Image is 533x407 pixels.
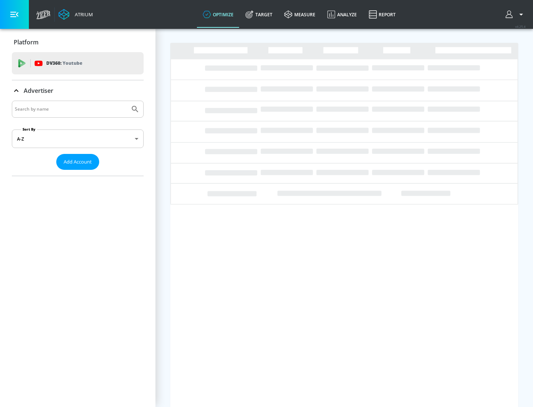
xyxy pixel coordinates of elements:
a: Report [363,1,402,28]
label: Sort By [21,127,37,132]
p: Platform [14,38,38,46]
a: measure [278,1,321,28]
div: Advertiser [12,80,144,101]
p: DV360: [46,59,82,67]
a: Analyze [321,1,363,28]
a: optimize [197,1,239,28]
button: Add Account [56,154,99,170]
p: Youtube [63,59,82,67]
div: DV360: Youtube [12,52,144,74]
a: Atrium [58,9,93,20]
a: Target [239,1,278,28]
input: Search by name [15,104,127,114]
div: A-Z [12,129,144,148]
div: Platform [12,32,144,53]
nav: list of Advertiser [12,170,144,176]
div: Atrium [72,11,93,18]
span: Add Account [64,158,92,166]
p: Advertiser [24,87,53,95]
span: v 4.25.4 [515,24,526,28]
div: Advertiser [12,101,144,176]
